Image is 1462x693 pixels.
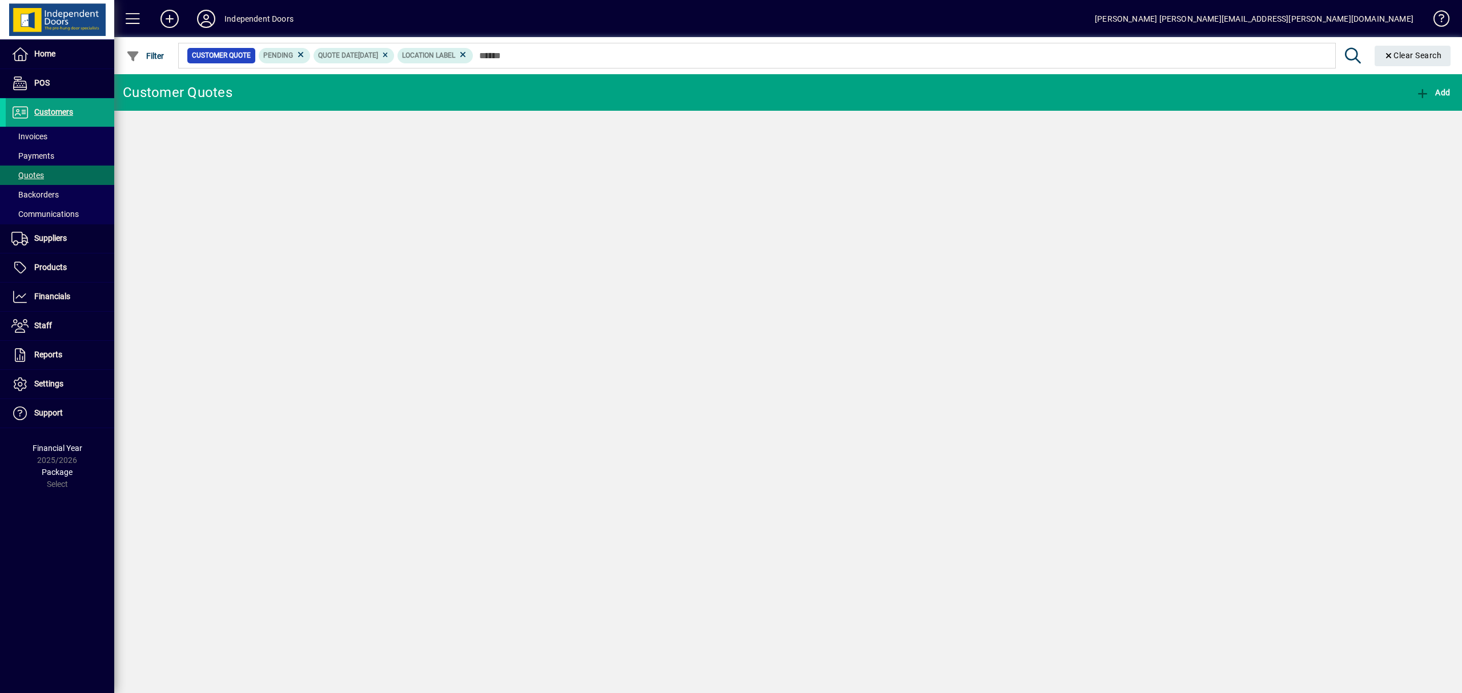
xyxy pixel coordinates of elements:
[6,127,114,146] a: Invoices
[6,370,114,398] a: Settings
[6,146,114,166] a: Payments
[123,83,232,102] div: Customer Quotes
[1375,46,1451,66] button: Clear
[6,224,114,253] a: Suppliers
[34,49,55,58] span: Home
[34,379,63,388] span: Settings
[6,341,114,369] a: Reports
[318,51,358,59] span: Quote date
[34,263,67,272] span: Products
[263,51,293,59] span: Pending
[6,312,114,340] a: Staff
[6,253,114,282] a: Products
[42,468,73,477] span: Package
[34,292,70,301] span: Financials
[6,185,114,204] a: Backorders
[1384,51,1442,60] span: Clear Search
[192,50,251,61] span: Customer Quote
[1095,10,1413,28] div: [PERSON_NAME] [PERSON_NAME][EMAIL_ADDRESS][PERSON_NAME][DOMAIN_NAME]
[11,151,54,160] span: Payments
[33,444,82,453] span: Financial Year
[126,51,164,61] span: Filter
[11,190,59,199] span: Backorders
[6,204,114,224] a: Communications
[1413,82,1453,103] button: Add
[34,107,73,116] span: Customers
[259,48,311,63] mat-chip: Pending Status: Pending
[188,9,224,29] button: Profile
[6,399,114,428] a: Support
[151,9,188,29] button: Add
[34,350,62,359] span: Reports
[224,10,294,28] div: Independent Doors
[123,46,167,66] button: Filter
[11,171,44,180] span: Quotes
[1416,88,1450,97] span: Add
[6,166,114,185] a: Quotes
[11,132,47,141] span: Invoices
[1425,2,1448,39] a: Knowledge Base
[34,408,63,417] span: Support
[34,321,52,330] span: Staff
[34,78,50,87] span: POS
[34,233,67,243] span: Suppliers
[6,40,114,69] a: Home
[6,283,114,311] a: Financials
[11,209,79,219] span: Communications
[358,51,378,59] span: [DATE]
[6,69,114,98] a: POS
[402,51,455,59] span: Location Label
